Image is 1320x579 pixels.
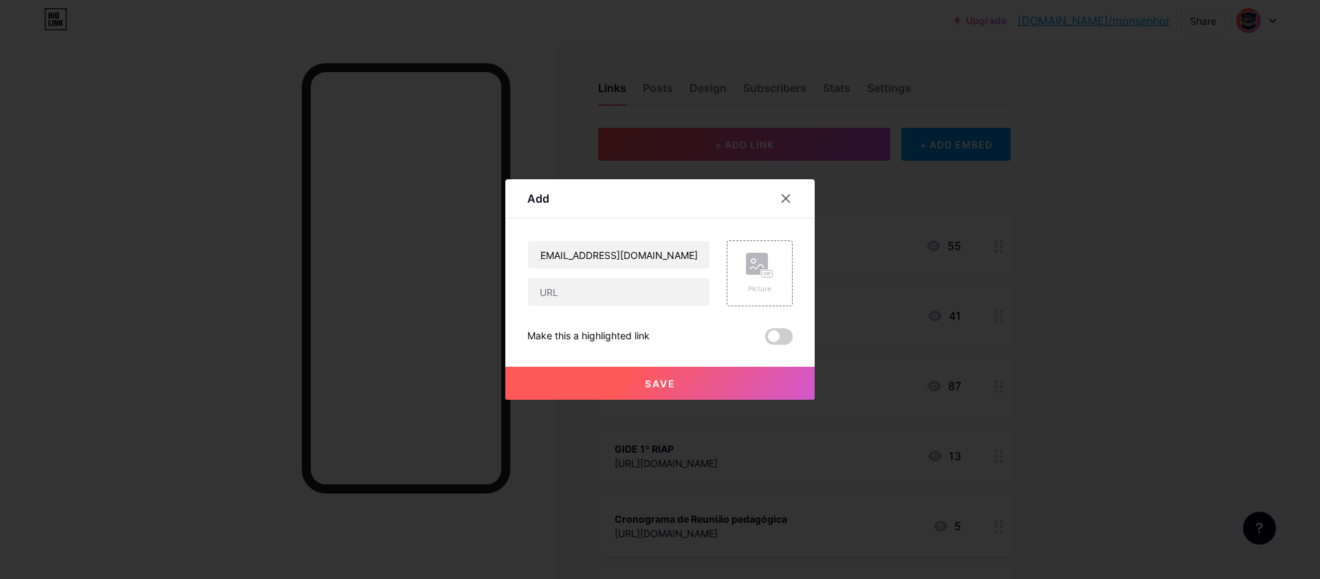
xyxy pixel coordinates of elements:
[746,284,773,294] div: Picture
[527,190,549,207] div: Add
[505,367,815,400] button: Save
[527,328,650,345] div: Make this a highlighted link
[528,241,709,269] input: Title
[528,278,709,306] input: URL
[645,378,676,389] span: Save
